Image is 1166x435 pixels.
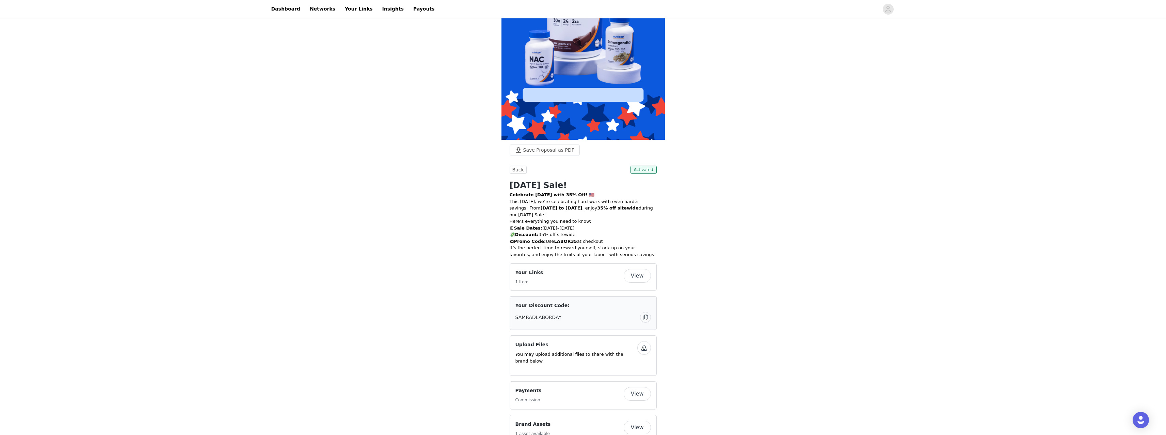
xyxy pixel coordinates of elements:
[510,225,657,245] p: 🗓 [DATE]–[DATE] 💸 35% off sitewide 🎟 Use at checkout
[630,166,657,174] span: Activated
[306,1,339,17] a: Networks
[515,314,562,321] span: SAMRADLABORDAY
[510,198,657,218] p: This [DATE], we’re celebrating hard work with even harder savings! From , enjoy during our [DATE]...
[624,421,651,434] button: View
[341,1,377,17] a: Your Links
[510,179,657,191] h1: [DATE] Sale!
[378,1,408,17] a: Insights
[515,397,542,403] h5: Commission
[540,205,582,211] strong: [DATE] to [DATE]
[409,1,439,17] a: Payouts
[885,4,891,15] div: avatar
[515,302,570,309] span: Your Discount Code:
[514,239,546,244] strong: Promo Code:
[515,421,551,428] h4: Brand Assets
[510,192,595,197] strong: Celebrate [DATE] with 35% Off! 🇺🇸
[510,166,527,174] button: Back
[1133,412,1149,428] div: Open Intercom Messenger
[515,341,637,348] h4: Upload Files
[515,279,543,285] h5: 1 Item
[597,205,638,211] strong: 35% off sitewide
[510,145,580,155] button: Save Proposal as PDF
[515,387,542,394] h4: Payments
[515,232,539,237] strong: Discount:
[554,239,577,244] strong: LABOR35
[510,381,657,409] div: Payments
[510,218,657,225] p: Here’s everything you need to know:
[624,387,651,401] button: View
[267,1,304,17] a: Dashboard
[624,269,651,283] button: View
[510,245,657,258] p: It’s the perfect time to reward yourself, stock up on your favorites, and enjoy the fruits of you...
[515,269,543,276] h4: Your Links
[514,225,542,231] strong: Sale Dates:
[515,351,637,364] p: You may upload additional files to share with the brand below.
